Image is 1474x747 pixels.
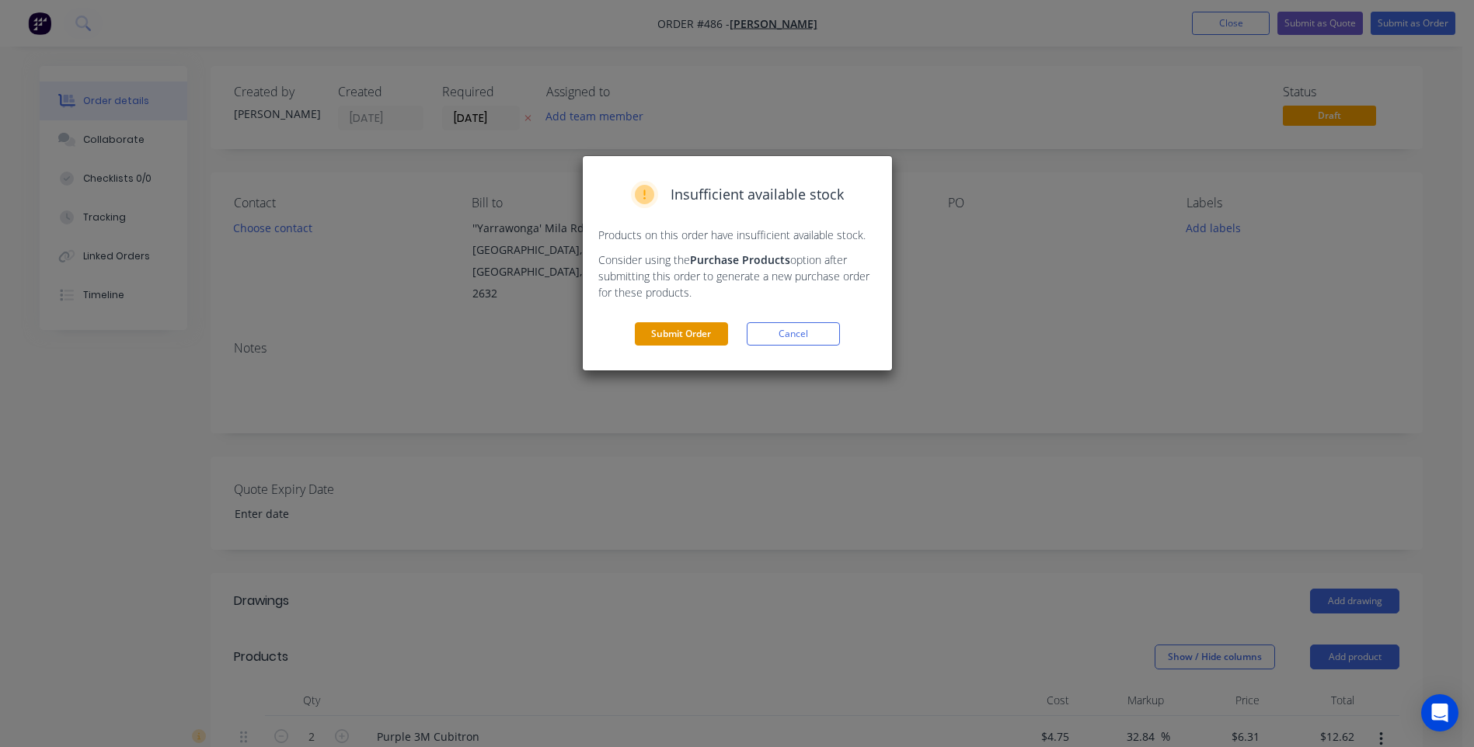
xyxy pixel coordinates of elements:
[690,252,790,267] strong: Purchase Products
[747,322,840,346] button: Cancel
[598,227,876,243] p: Products on this order have insufficient available stock.
[598,252,876,301] p: Consider using the option after submitting this order to generate a new purchase order for these ...
[1421,694,1458,731] div: Open Intercom Messenger
[635,322,728,346] button: Submit Order
[671,184,844,205] span: Insufficient available stock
